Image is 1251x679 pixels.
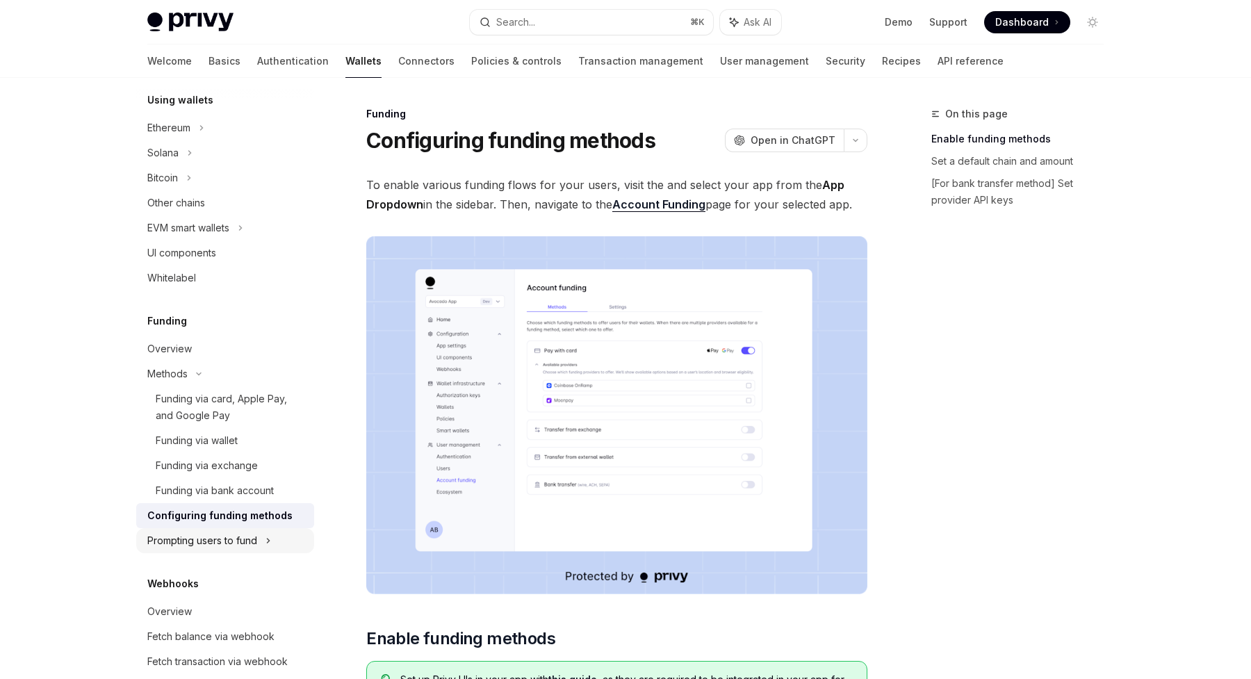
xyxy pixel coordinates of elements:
span: On this page [945,106,1008,122]
img: light logo [147,13,234,32]
a: Funding via wallet [136,428,314,453]
a: Welcome [147,44,192,78]
button: Open in ChatGPT [725,129,844,152]
h1: Configuring funding methods [366,128,655,153]
a: Whitelabel [136,265,314,291]
a: User management [720,44,809,78]
a: [For bank transfer method] Set provider API keys [931,172,1115,211]
div: Fetch transaction via webhook [147,653,288,670]
a: Demo [885,15,913,29]
a: Funding via exchange [136,453,314,478]
h5: Webhooks [147,575,199,592]
div: Ethereum [147,120,190,136]
img: Fundingupdate PNG [366,236,867,594]
div: Funding via exchange [156,457,258,474]
a: Overview [136,599,314,624]
a: Fetch transaction via webhook [136,649,314,674]
div: Solana [147,145,179,161]
div: Whitelabel [147,270,196,286]
span: To enable various funding flows for your users, visit the and select your app from the in the sid... [366,175,867,214]
button: Toggle dark mode [1081,11,1104,33]
span: Dashboard [995,15,1049,29]
a: Overview [136,336,314,361]
div: EVM smart wallets [147,220,229,236]
div: UI components [147,245,216,261]
a: Funding via card, Apple Pay, and Google Pay [136,386,314,428]
div: Fetch balance via webhook [147,628,275,645]
button: Ask AI [720,10,781,35]
a: Set a default chain and amount [931,150,1115,172]
a: UI components [136,240,314,265]
div: Other chains [147,195,205,211]
a: Fetch balance via webhook [136,624,314,649]
span: Open in ChatGPT [751,133,835,147]
a: Configuring funding methods [136,503,314,528]
div: Funding via wallet [156,432,238,449]
a: Wallets [345,44,382,78]
span: Enable funding methods [366,628,555,650]
span: ⌘ K [690,17,705,28]
a: Transaction management [578,44,703,78]
a: Other chains [136,190,314,215]
div: Funding via card, Apple Pay, and Google Pay [156,391,306,424]
div: Funding via bank account [156,482,274,499]
div: Configuring funding methods [147,507,293,524]
a: Account Funding [612,197,705,212]
a: Funding via bank account [136,478,314,503]
a: Dashboard [984,11,1070,33]
a: Policies & controls [471,44,562,78]
a: Security [826,44,865,78]
a: Connectors [398,44,455,78]
div: Funding [366,107,867,121]
div: Overview [147,341,192,357]
a: Authentication [257,44,329,78]
div: Prompting users to fund [147,532,257,549]
a: Support [929,15,967,29]
a: Recipes [882,44,921,78]
a: Basics [208,44,240,78]
div: Search... [496,14,535,31]
h5: Using wallets [147,92,213,108]
button: Search...⌘K [470,10,713,35]
span: Ask AI [744,15,771,29]
div: Methods [147,366,188,382]
a: API reference [938,44,1004,78]
div: Bitcoin [147,170,178,186]
div: Overview [147,603,192,620]
a: Enable funding methods [931,128,1115,150]
h5: Funding [147,313,187,329]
